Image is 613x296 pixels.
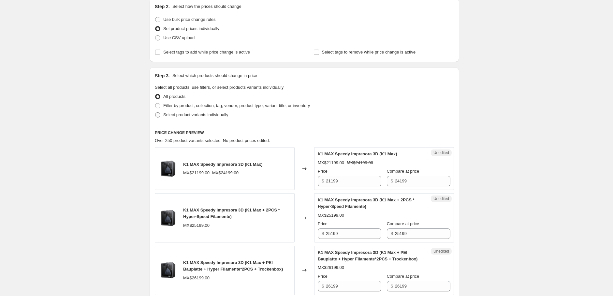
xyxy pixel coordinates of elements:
span: $ [391,179,393,183]
img: K1MAXSpeedyImpresora3D_80x.png [158,159,178,179]
span: Price [318,169,328,174]
span: Use bulk price change rules [163,17,215,22]
span: K1 MAX Speedy Impresora 3D (K1 Max + PEI Bauplatte + Hyper Filamente*2PCS + Trockenbox) [183,260,283,272]
div: MX$25199.00 [183,222,210,229]
strike: MX$24199.00 [347,160,373,166]
span: $ [322,284,324,288]
span: All products [163,94,185,99]
span: $ [391,284,393,288]
span: Select all products, use filters, or select products variants individually [155,85,284,90]
span: Over 250 product variants selected. No product prices edited: [155,138,270,143]
span: Select tags to remove while price change is active [322,50,416,55]
span: $ [391,231,393,236]
h2: Step 2. [155,3,170,10]
span: Filter by product, collection, tag, vendor, product type, variant title, or inventory [163,103,310,108]
span: K1 MAX Speedy Impresora 3D (K1 Max) [318,151,397,156]
h6: PRICE CHANGE PREVIEW [155,130,454,135]
div: MX$26199.00 [318,264,344,271]
span: Unedited [433,196,449,201]
span: $ [322,179,324,183]
span: Price [318,274,328,279]
span: Select tags to add while price change is active [163,50,250,55]
div: MX$21199.00 [318,160,344,166]
span: K1 MAX Speedy Impresora 3D (K1 Max) [183,162,262,167]
span: Unedited [433,249,449,254]
div: MX$21199.00 [183,170,210,176]
span: $ [322,231,324,236]
strike: MX$24199.00 [212,170,239,176]
span: Price [318,221,328,226]
div: MX$25199.00 [318,212,344,219]
span: Compare at price [387,221,419,226]
span: Set product prices individually [163,26,219,31]
span: Use CSV upload [163,35,195,40]
span: Unedited [433,150,449,155]
span: Select product variants individually [163,112,228,117]
span: K1 MAX Speedy Impresora 3D (K1 Max + PEI Bauplatte + Hyper Filamente*2PCS + Trockenbox) [318,250,417,261]
h2: Step 3. [155,72,170,79]
img: K1MAXSpeedyImpresora3D_80x.png [158,208,178,228]
span: Compare at price [387,169,419,174]
p: Select which products should change in price [172,72,257,79]
img: K1MAXSpeedyImpresora3D_80x.png [158,260,178,280]
span: K1 MAX Speedy Impresora 3D (K1 Max + 2PCS * Hyper-Speed Filamente) [183,208,280,219]
div: MX$26199.00 [183,275,210,281]
span: K1 MAX Speedy Impresora 3D (K1 Max + 2PCS * Hyper-Speed Filamente) [318,197,415,209]
span: Compare at price [387,274,419,279]
p: Select how the prices should change [172,3,241,10]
